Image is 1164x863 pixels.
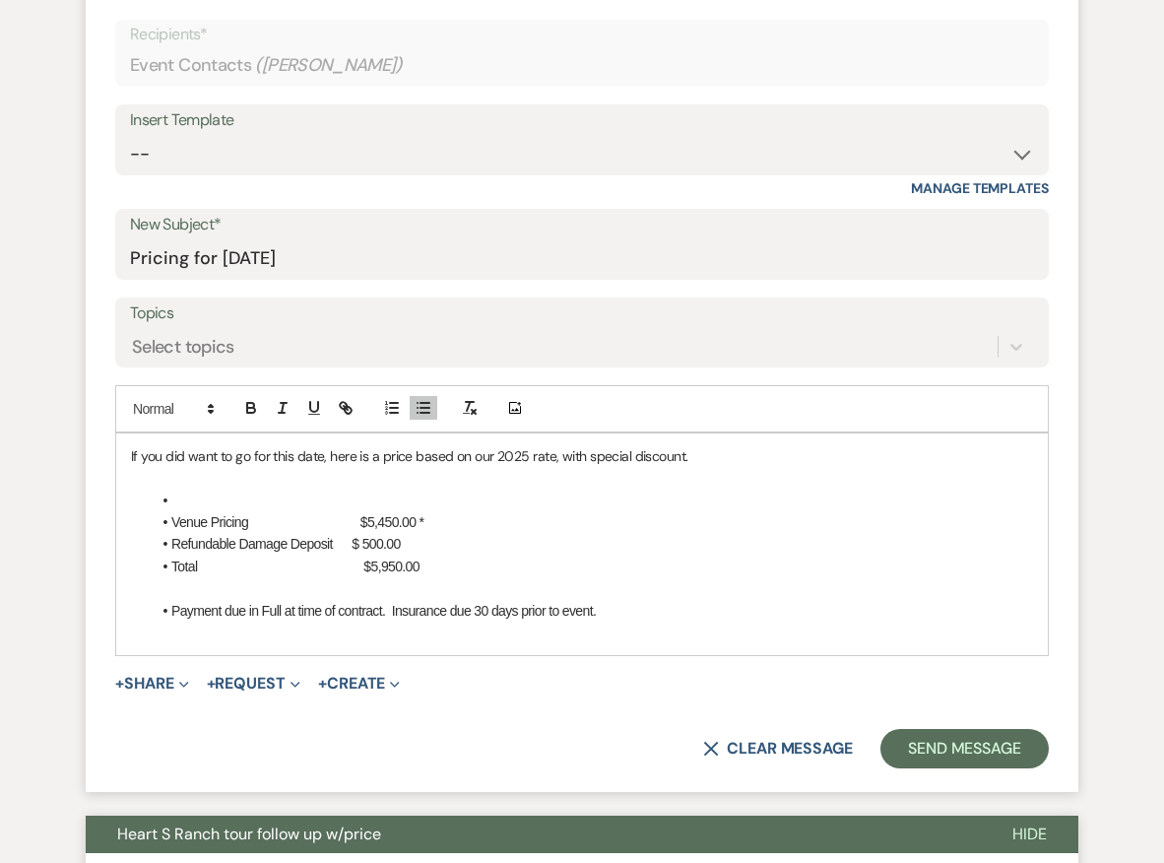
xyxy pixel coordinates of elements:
[130,46,1034,85] div: Event Contacts
[130,299,1034,328] label: Topics
[318,676,400,692] button: Create
[117,824,381,844] span: Heart S Ranch tour follow up w/price
[981,816,1078,853] button: Hide
[911,179,1049,197] a: Manage Templates
[207,676,216,692] span: +
[86,816,981,853] button: Heart S Ranch tour follow up w/price
[132,333,234,360] div: Select topics
[171,603,596,619] span: Payment due in Full at time of contract. Insurance due 30 days prior to event.
[318,676,327,692] span: +
[1012,824,1047,844] span: Hide
[171,514,423,530] span: Venue Pricing $5,450.00 *
[115,676,124,692] span: +
[880,729,1049,768] button: Send Message
[115,676,189,692] button: Share
[131,445,1033,467] p: If you did want to go for this date, here is a price based on our 2025 rate, with special discount.
[130,22,1034,47] p: Recipients*
[703,741,853,757] button: Clear message
[171,536,401,552] span: Refundable Damage Deposit $ 500.00
[207,676,300,692] button: Request
[130,106,1034,135] div: Insert Template
[255,52,403,79] span: ( [PERSON_NAME] )
[130,211,1034,239] label: New Subject*
[171,559,420,574] span: Total $5,950.00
